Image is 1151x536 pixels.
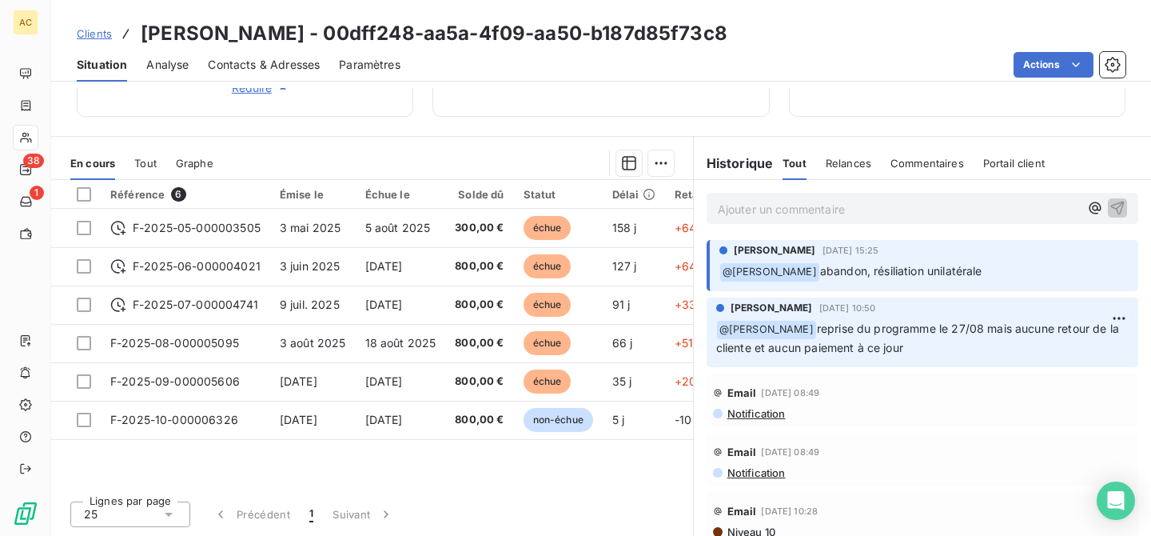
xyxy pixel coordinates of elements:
span: Graphe [176,157,213,170]
span: Email [727,505,757,518]
span: 1 [309,506,313,522]
span: abandon, résiliation unilatérale [820,264,982,278]
span: 800,00 € [455,412,504,428]
span: @ [PERSON_NAME] [720,263,819,282]
span: Commentaires [890,157,964,170]
span: [DATE] [365,259,403,273]
span: Relances [826,157,871,170]
span: [PERSON_NAME] [731,301,813,315]
span: échue [524,216,572,240]
span: [DATE] 08:49 [761,388,819,398]
button: 1 [300,498,323,531]
span: [DATE] [365,298,403,311]
div: AC [13,10,38,35]
span: [DATE] [365,374,403,388]
span: 800,00 € [455,297,504,313]
span: 3 juin 2025 [280,259,341,273]
span: 3 mai 2025 [280,221,341,234]
span: non-échue [524,408,593,432]
span: F-2025-07-000004741 [133,297,258,313]
span: +20 j [675,374,703,388]
img: Logo LeanPay [13,501,38,526]
span: 158 j [612,221,637,234]
a: Clients [77,26,112,42]
span: +51 j [675,336,699,350]
div: Délai [612,188,655,201]
button: Réduire [129,79,393,97]
span: 3 août 2025 [280,336,346,350]
span: [DATE] [280,374,317,388]
span: 800,00 € [455,374,504,390]
span: 25 [84,506,98,522]
span: -10 j [675,413,698,426]
span: @ [PERSON_NAME] [717,321,816,339]
span: Réduire [232,80,291,96]
span: [PERSON_NAME] [734,243,816,258]
div: Statut [524,188,593,201]
span: Clients [77,27,112,40]
span: Tout [134,157,157,170]
span: 800,00 € [455,335,504,351]
span: échue [524,331,572,355]
span: [DATE] 15:25 [822,246,879,255]
span: 5 août 2025 [365,221,431,234]
h6: Historique [694,154,774,173]
span: Email [727,446,757,458]
span: [DATE] 10:50 [819,303,876,313]
span: 300,00 € [455,220,504,236]
span: Contacts & Adresses [208,57,320,73]
span: F-2025-08-000005095 [110,336,239,350]
span: échue [524,370,572,394]
span: [DATE] 08:49 [761,447,819,457]
span: [DATE] 10:28 [761,506,818,516]
span: échue [524,293,572,317]
div: Solde dû [455,188,504,201]
span: Analyse [146,57,189,73]
span: Paramètres [339,57,400,73]
div: Référence [110,187,261,202]
span: F-2025-10-000006326 [110,413,238,426]
span: Notification [726,466,786,479]
span: En cours [70,157,115,170]
div: Émise le [280,188,346,201]
span: Notification [726,407,786,420]
button: Suivant [323,498,404,531]
span: [DATE] [365,413,403,426]
span: +33 j [675,298,703,311]
span: échue [524,254,572,278]
h3: [PERSON_NAME] - 00dff248-aa5a-4f09-aa50-b187d85f73c8 [141,19,727,48]
span: F-2025-06-000004021 [133,258,261,274]
span: [DATE] [280,413,317,426]
span: +64 j [675,259,703,273]
span: Email [727,386,757,399]
span: 6 [171,187,185,202]
span: F-2025-09-000005606 [110,374,240,388]
span: 5 j [612,413,624,426]
span: reprise du programme le 27/08 mais aucune retour de la cliente et aucun paiement à ce jour [716,322,1122,354]
span: 18 août 2025 [365,336,436,350]
span: Situation [77,57,127,73]
span: 1 [30,186,44,200]
span: 35 j [612,374,632,388]
span: 800,00 € [455,258,504,274]
span: F-2025-05-000003505 [133,220,261,236]
span: +64 j [675,221,703,234]
div: Open Intercom Messenger [1097,482,1135,520]
div: Échue le [365,188,436,201]
span: 66 j [612,336,633,350]
span: 38 [23,154,44,168]
span: Portail client [983,157,1045,170]
span: 9 juil. 2025 [280,298,340,311]
button: Précédent [203,498,300,531]
span: 127 j [612,259,637,273]
button: Actions [1014,52,1093,78]
div: Retard [675,188,726,201]
span: 91 j [612,298,631,311]
span: Tout [783,157,806,170]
